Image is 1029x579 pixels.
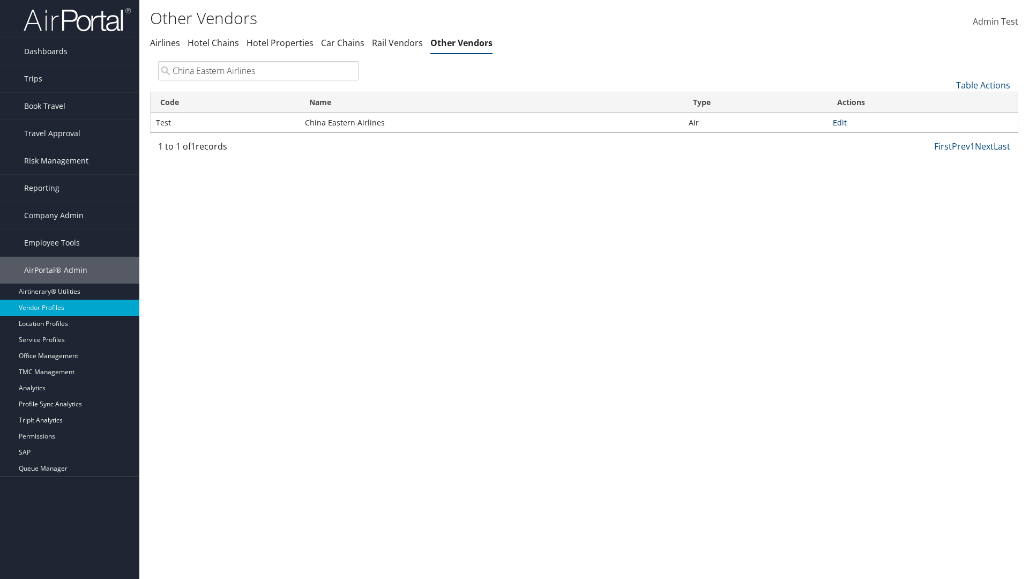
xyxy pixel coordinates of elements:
a: Edit [833,117,847,128]
a: Hotel Chains [188,37,239,49]
a: Car Chains [321,37,364,49]
a: Table Actions [956,79,1010,91]
a: Admin Test [973,5,1018,39]
span: Dashboards [24,38,68,65]
td: China Eastern Airlines [300,113,683,132]
span: Company Admin [24,202,84,229]
a: 1 [970,140,975,152]
span: Trips [24,65,42,92]
a: Airlines [150,37,180,49]
a: Last [994,140,1010,152]
span: AirPortal® Admin [24,257,87,284]
span: Reporting [24,175,59,202]
a: First [934,140,952,152]
span: Admin Test [973,16,1018,27]
span: 1 [191,140,196,152]
td: Test [151,113,300,132]
span: Travel Approval [24,120,80,147]
input: Search [158,61,359,80]
img: airportal-logo.png [24,7,131,32]
a: Next [975,140,994,152]
th: Type: activate to sort column ascending [683,92,827,113]
th: Code: activate to sort column ascending [151,92,300,113]
td: Air [683,113,827,132]
th: Name: activate to sort column ascending [300,92,683,113]
span: Risk Management [24,147,88,174]
a: Other Vendors [430,37,493,49]
th: Actions [827,92,1018,113]
span: Book Travel [24,93,65,120]
div: 1 to 1 of records [158,140,359,158]
span: Employee Tools [24,229,80,256]
a: Rail Vendors [372,37,423,49]
a: Hotel Properties [247,37,314,49]
a: Prev [952,140,970,152]
h1: Other Vendors [150,7,729,29]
